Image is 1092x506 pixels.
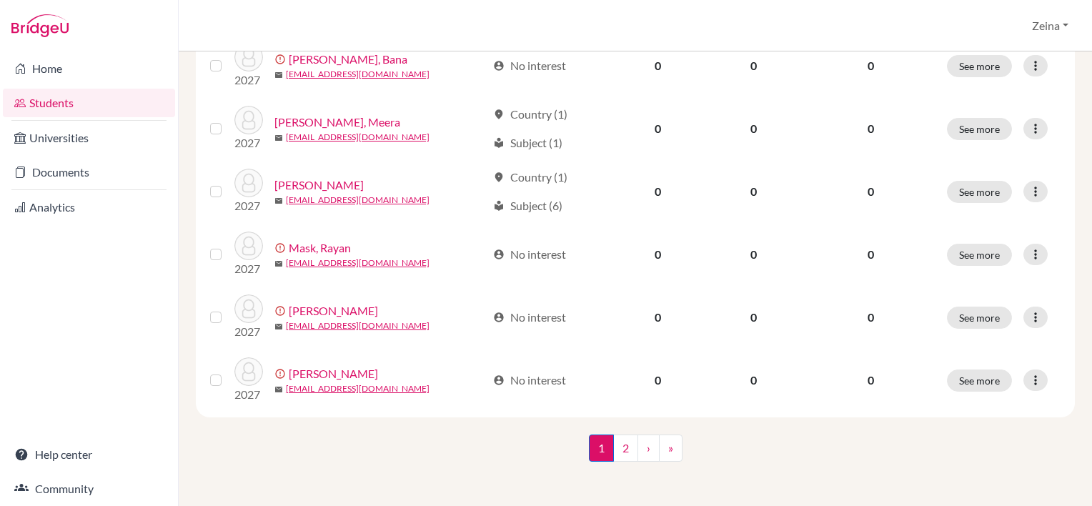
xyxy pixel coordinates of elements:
button: See more [947,369,1012,392]
div: Subject (1) [493,134,562,152]
img: Mahmoud, Meera [234,106,263,134]
a: [EMAIL_ADDRESS][DOMAIN_NAME] [286,382,430,395]
p: 0 [812,120,930,137]
td: 0 [705,349,803,412]
td: 0 [611,34,705,97]
span: error_outline [274,242,289,254]
a: [PERSON_NAME], Meera [274,114,400,131]
div: Country (1) [493,169,567,186]
span: local_library [493,200,505,212]
td: 0 [611,160,705,223]
p: 0 [812,309,930,326]
a: [PERSON_NAME] [289,365,378,382]
div: Country (1) [493,106,567,123]
p: 0 [812,183,930,200]
img: Bridge-U [11,14,69,37]
img: Mask, Rayan [234,232,263,260]
p: 2027 [234,71,263,89]
div: No interest [493,372,566,389]
span: mail [274,197,283,205]
span: account_circle [493,374,505,386]
p: 2027 [234,134,263,152]
a: [EMAIL_ADDRESS][DOMAIN_NAME] [286,257,430,269]
button: See more [947,55,1012,77]
span: location_on [493,109,505,120]
a: [EMAIL_ADDRESS][DOMAIN_NAME] [286,319,430,332]
a: Home [3,54,175,83]
td: 0 [705,34,803,97]
button: See more [947,118,1012,140]
a: [EMAIL_ADDRESS][DOMAIN_NAME] [286,68,430,81]
span: mail [274,259,283,268]
span: mail [274,385,283,394]
p: 0 [812,372,930,389]
button: See more [947,244,1012,266]
span: local_library [493,137,505,149]
a: » [659,435,682,462]
a: Students [3,89,175,117]
span: mail [274,71,283,79]
span: account_circle [493,60,505,71]
a: [PERSON_NAME], Bana [289,51,407,68]
img: Ye, Joshua [234,294,263,323]
span: location_on [493,172,505,183]
a: Help center [3,440,175,469]
td: 0 [611,223,705,286]
p: 2027 [234,323,263,340]
td: 0 [611,97,705,160]
button: See more [947,307,1012,329]
a: Community [3,475,175,503]
span: account_circle [493,249,505,260]
button: Zeina [1026,12,1075,39]
span: error_outline [274,305,289,317]
a: [PERSON_NAME] [274,177,364,194]
p: 0 [812,57,930,74]
td: 0 [705,160,803,223]
a: Mask, Rayan [289,239,351,257]
span: error_outline [274,368,289,379]
p: 2027 [234,260,263,277]
p: 2027 [234,386,263,403]
td: 0 [705,97,803,160]
img: Malyon, Norman [234,169,263,197]
span: mail [274,134,283,142]
td: 0 [611,286,705,349]
a: [EMAIL_ADDRESS][DOMAIN_NAME] [286,194,430,207]
img: Yousef, Ali [234,357,263,386]
span: 1 [589,435,614,462]
nav: ... [589,435,682,473]
div: No interest [493,57,566,74]
a: [EMAIL_ADDRESS][DOMAIN_NAME] [286,131,430,144]
td: 0 [705,286,803,349]
td: 0 [611,349,705,412]
span: account_circle [493,312,505,323]
span: mail [274,322,283,331]
a: Documents [3,158,175,187]
a: Universities [3,124,175,152]
a: › [637,435,660,462]
p: 0 [812,246,930,263]
a: 2 [613,435,638,462]
a: Analytics [3,193,175,222]
div: Subject (6) [493,197,562,214]
p: 2027 [234,197,263,214]
div: No interest [493,246,566,263]
img: Mahmood, Bana [234,43,263,71]
td: 0 [705,223,803,286]
a: [PERSON_NAME] [289,302,378,319]
div: No interest [493,309,566,326]
button: See more [947,181,1012,203]
span: error_outline [274,54,289,65]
